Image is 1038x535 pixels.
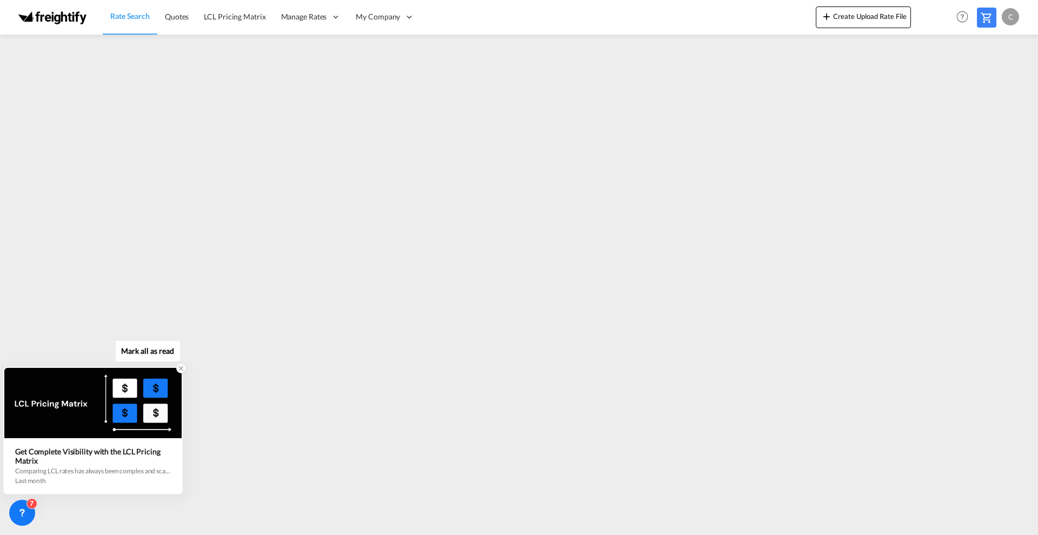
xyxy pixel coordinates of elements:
div: C [1002,8,1019,25]
span: Help [953,8,972,26]
button: icon-plus 400-fgCreate Upload Rate File [816,6,911,28]
div: Help [953,8,977,27]
img: 174eade0818d11f0a363573f706af363.png [16,5,89,29]
span: Quotes [165,12,189,21]
md-icon: icon-plus 400-fg [820,10,833,23]
span: My Company [356,11,400,22]
span: Rate Search [110,11,150,21]
span: LCL Pricing Matrix [204,12,265,21]
span: Manage Rates [281,11,327,22]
